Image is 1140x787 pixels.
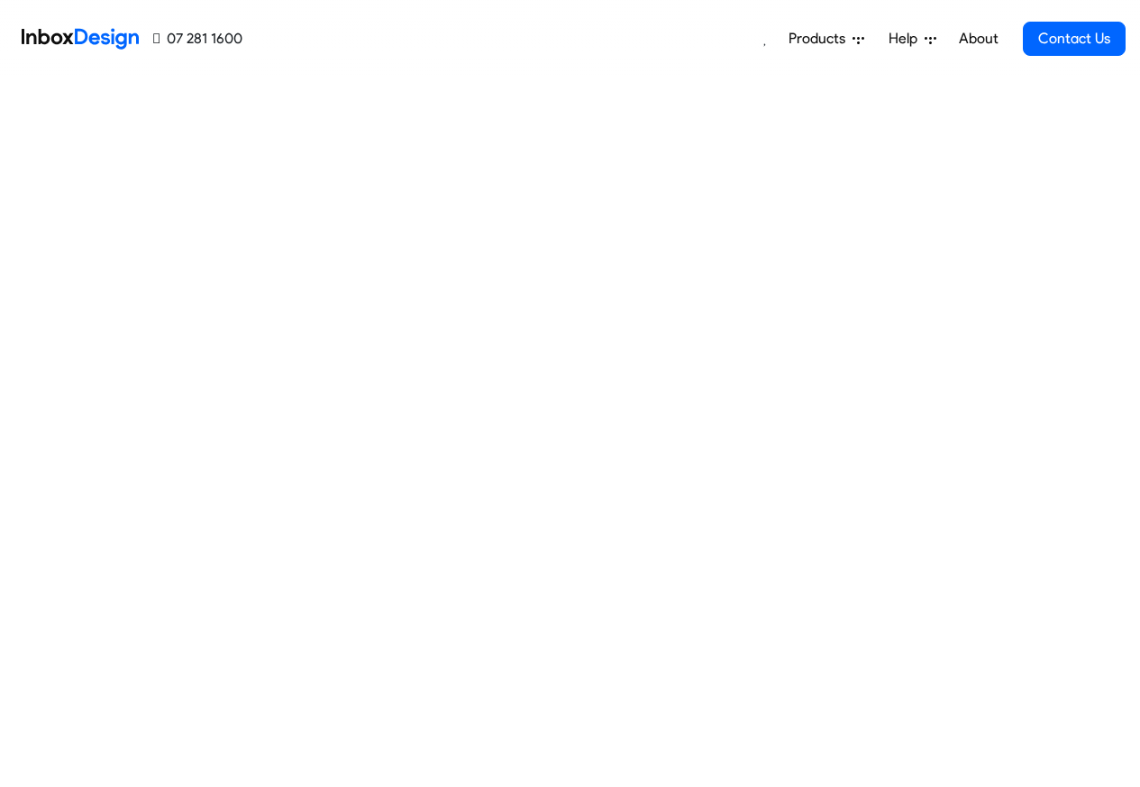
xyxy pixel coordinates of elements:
span: Help [889,28,925,50]
a: Help [881,21,944,57]
a: 07 281 1600 [153,28,242,50]
span: Products [789,28,853,50]
a: Contact Us [1023,22,1126,56]
a: Products [781,21,871,57]
a: About [953,21,1003,57]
